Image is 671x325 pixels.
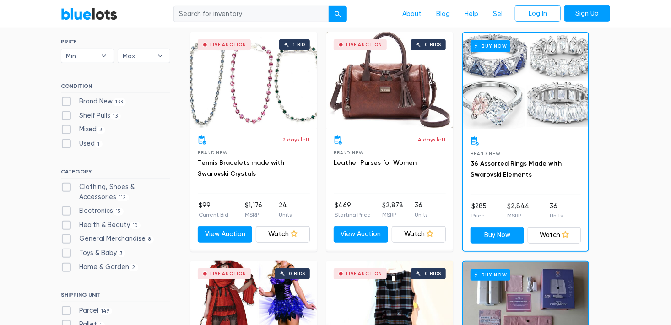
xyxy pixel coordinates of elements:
[457,5,486,22] a: Help
[97,127,105,134] span: 3
[334,226,388,243] a: View Auction
[199,211,228,219] p: Current Bid
[415,211,427,219] p: Units
[190,32,317,128] a: Live Auction 1 bid
[515,5,561,22] a: Log In
[61,83,170,93] h6: CONDITION
[61,262,138,272] label: Home & Garden
[550,201,563,220] li: 36
[198,226,252,243] a: View Auction
[471,201,487,220] li: $285
[425,43,442,47] div: 0 bids
[110,113,121,120] span: 13
[550,211,563,220] p: Units
[61,168,170,179] h6: CATEGORY
[335,200,371,219] li: $469
[395,5,429,22] a: About
[463,33,588,129] a: Buy Now
[382,200,403,219] li: $2,878
[198,159,284,178] a: Tennis Bracelets made with Swarovski Crystals
[334,159,417,167] a: Leather Purses for Women
[113,208,124,215] span: 15
[98,308,112,315] span: 149
[198,150,227,155] span: Brand New
[199,200,228,219] li: $99
[151,49,170,63] b: ▾
[95,141,103,148] span: 1
[210,43,246,47] div: Live Auction
[61,248,125,258] label: Toys & Baby
[210,271,246,276] div: Live Auction
[507,201,530,220] li: $2,844
[346,43,382,47] div: Live Auction
[289,271,306,276] div: 0 bids
[61,38,170,45] h6: PRICE
[173,5,329,22] input: Search for inventory
[256,226,310,243] a: Watch
[61,97,126,107] label: Brand New
[146,236,154,244] span: 8
[282,135,310,144] p: 2 days left
[117,250,125,257] span: 3
[471,269,510,281] h6: Buy Now
[245,200,262,219] li: $1,176
[130,222,141,229] span: 10
[279,211,292,219] p: Units
[61,111,121,121] label: Shelf Pulls
[382,211,403,219] p: MSRP
[293,43,305,47] div: 1 bid
[471,40,510,52] h6: Buy Now
[471,160,562,179] a: 36 Assorted Rings Made with Swarovski Elements
[415,200,427,219] li: 36
[528,227,581,244] a: Watch
[61,7,118,20] a: BlueLots
[61,206,124,216] label: Electronics
[334,150,363,155] span: Brand New
[346,271,382,276] div: Live Auction
[326,32,453,128] a: Live Auction 0 bids
[94,49,114,63] b: ▾
[418,135,446,144] p: 4 days left
[392,226,446,243] a: Watch
[429,5,457,22] a: Blog
[471,227,524,244] a: Buy Now
[471,151,500,156] span: Brand New
[113,98,126,106] span: 133
[116,194,129,201] span: 112
[61,125,105,135] label: Mixed
[279,200,292,219] li: 24
[61,139,103,149] label: Used
[471,211,487,220] p: Price
[61,292,170,302] h6: SHIPPING UNIT
[61,306,112,316] label: Parcel
[61,220,141,230] label: Health & Beauty
[61,234,154,244] label: General Merchandise
[123,49,153,63] span: Max
[61,182,170,202] label: Clothing, Shoes & Accessories
[66,49,96,63] span: Min
[486,5,511,22] a: Sell
[507,211,530,220] p: MSRP
[564,5,610,22] a: Sign Up
[245,211,262,219] p: MSRP
[129,264,138,271] span: 2
[335,211,371,219] p: Starting Price
[425,271,442,276] div: 0 bids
